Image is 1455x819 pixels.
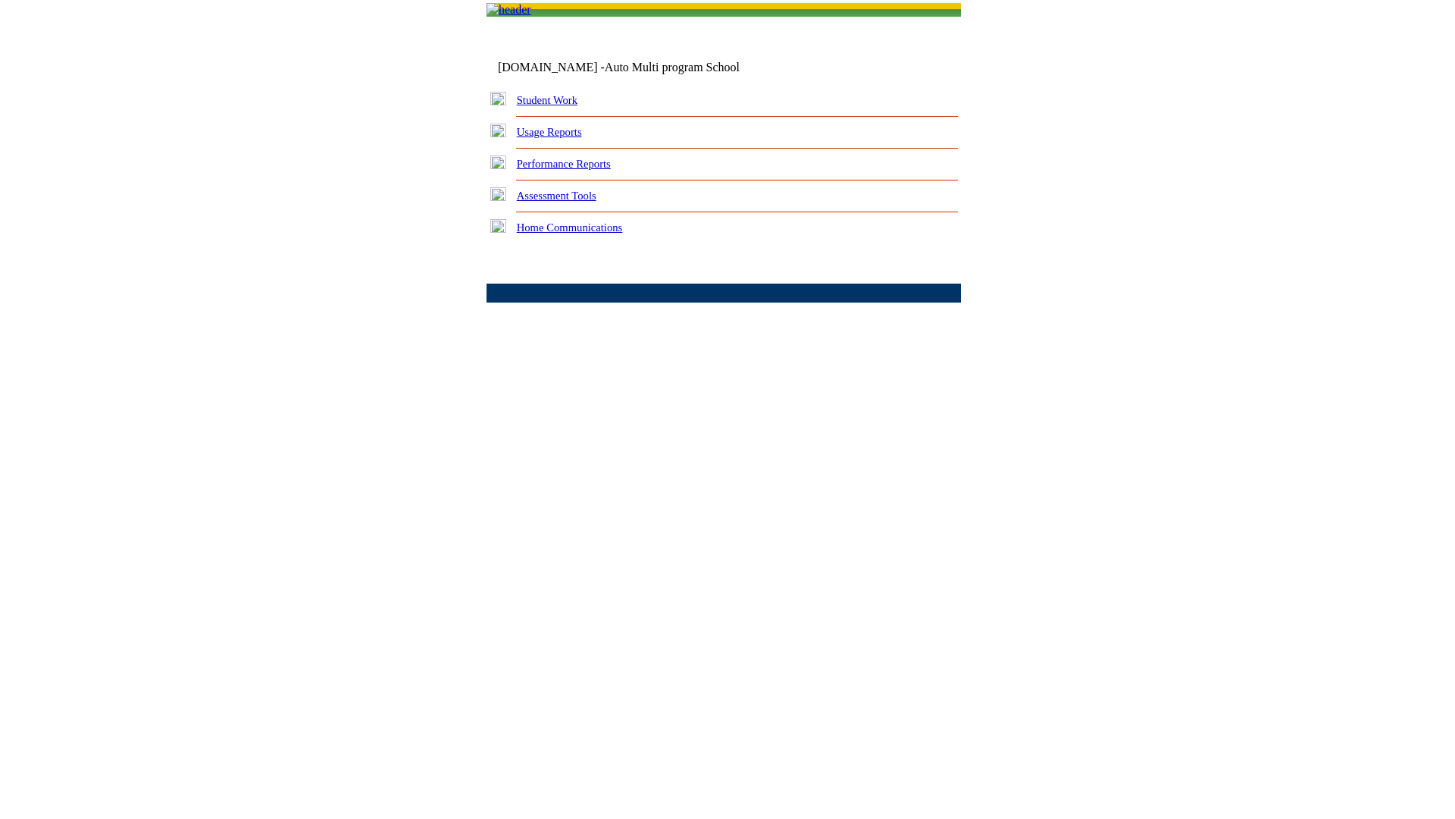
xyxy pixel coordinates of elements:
[517,221,623,234] a: Home Communications
[498,61,777,74] td: [DOMAIN_NAME] -
[490,124,506,137] img: plus.gif
[490,155,506,169] img: plus.gif
[490,219,506,233] img: plus.gif
[517,126,582,138] a: Usage Reports
[517,190,596,202] a: Assessment Tools
[605,61,740,74] nobr: Auto Multi program School
[490,92,506,105] img: plus.gif
[517,158,611,170] a: Performance Reports
[487,3,531,17] img: header
[517,94,577,106] a: Student Work
[490,187,506,201] img: plus.gif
